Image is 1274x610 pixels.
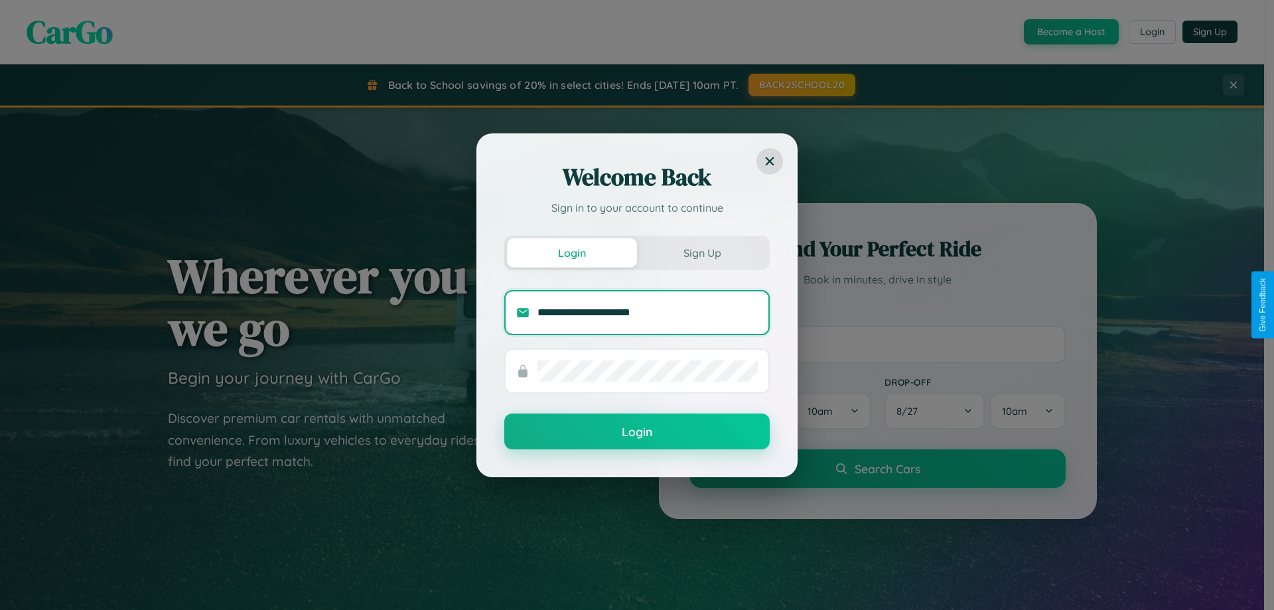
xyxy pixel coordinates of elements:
[504,414,770,449] button: Login
[504,161,770,193] h2: Welcome Back
[637,238,767,267] button: Sign Up
[1258,278,1267,332] div: Give Feedback
[507,238,637,267] button: Login
[504,200,770,216] p: Sign in to your account to continue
